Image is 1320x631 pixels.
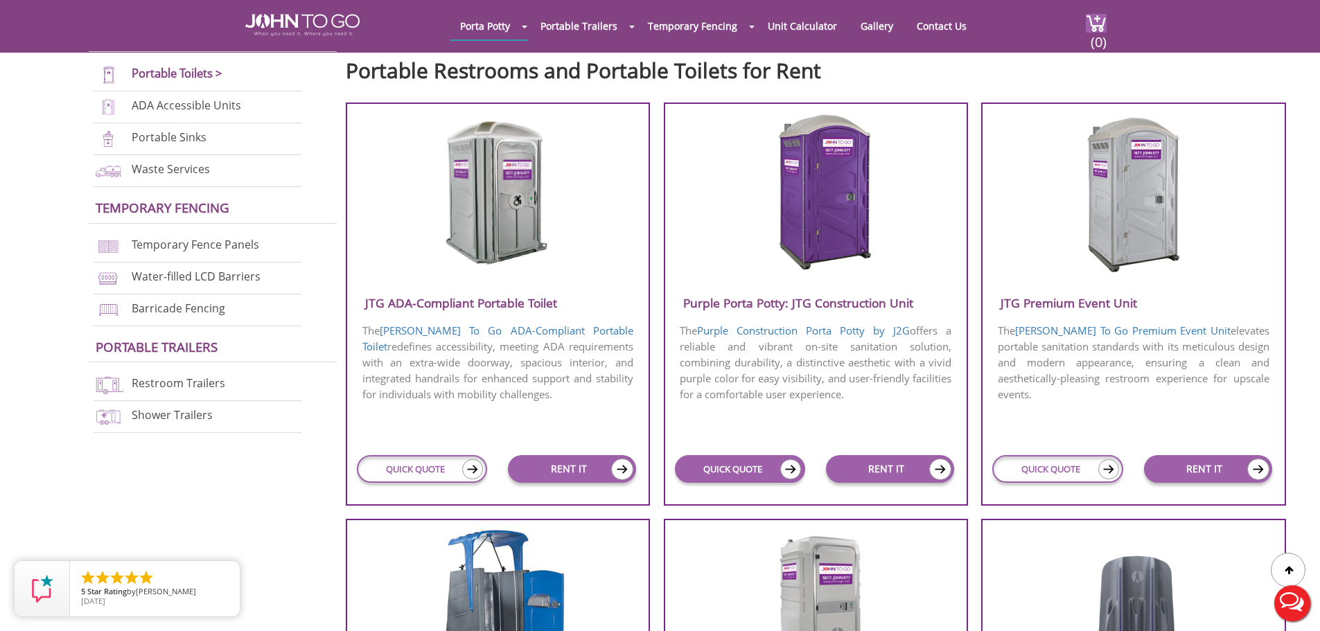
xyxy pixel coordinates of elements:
[81,587,229,597] span: by
[780,459,801,479] img: icon
[132,375,225,391] a: Restroom Trailers
[983,292,1284,314] h3: JTG Premium Event Unit
[94,161,123,180] img: waste-services-new.png
[81,596,105,606] span: [DATE]
[123,569,140,586] li: 
[80,569,96,586] li: 
[132,407,213,423] a: Shower Trailers
[132,237,259,252] a: Temporary Fence Panels
[357,455,487,483] a: QUICK QUOTE
[94,569,111,586] li: 
[94,130,123,148] img: portable-sinks-new.png
[138,569,155,586] li: 
[346,52,1299,82] h2: Portable Restrooms and Portable Toilets for Rent
[1015,323,1231,337] a: [PERSON_NAME] To Go Premium Event Unit
[347,321,649,404] p: The redefines accessibility, meeting ADA requirements with an extra-wide doorway, spacious interi...
[929,459,951,480] img: icon
[750,113,882,272] img: Purple-Porta-Potty-J2G-Construction-Unit.png
[96,28,188,45] a: Porta Potties
[94,375,123,394] img: restroom-trailers-new.png
[1090,21,1107,51] span: (0)
[347,292,649,314] h3: JTG ADA-Compliant Portable Toilet
[96,199,229,216] a: Temporary Fencing
[94,407,123,426] img: shower-trailers-new.png
[450,12,520,39] a: Porta Potty
[462,459,483,479] img: icon
[94,269,123,287] img: water-filled%20barriers-new.png
[132,65,222,81] a: Portable Toilets >
[132,301,225,316] a: Barricade Fencing
[28,575,56,603] img: Review Rating
[94,98,123,116] img: ADA-units-new.png
[1144,455,1272,483] a: RENT IT
[697,323,910,337] a: Purple Construction Porta Potty by J2G
[675,455,805,483] a: QUICK QUOTE
[432,113,564,272] img: JTG-ADA-Compliant-Portable-Toilet.png
[906,12,977,39] a: Contact Us
[245,14,360,36] img: JOHN to go
[94,237,123,256] img: chan-link-fencing-new.png
[132,269,261,284] a: Water-filled LCD Barriers
[757,12,847,39] a: Unit Calculator
[94,66,123,85] img: portable-toilets-new.png
[362,323,634,353] a: [PERSON_NAME] To Go ADA-Compliant Portable Toilet
[992,455,1123,483] a: QUICK QUOTE
[1067,113,1199,272] img: JTG-Premium-Event-Unit.png
[1247,459,1269,480] img: icon
[1098,459,1119,479] img: icon
[87,586,127,596] span: Star Rating
[132,98,241,113] a: ADA Accessible Units
[530,12,628,39] a: Portable Trailers
[81,586,85,596] span: 5
[611,459,633,480] img: icon
[109,569,125,586] li: 
[132,130,206,145] a: Portable Sinks
[96,338,218,355] a: Portable trailers
[1086,14,1107,33] img: cart a
[94,301,123,319] img: barricade-fencing-icon-new.png
[665,292,967,314] h3: Purple Porta Potty: JTG Construction Unit
[637,12,748,39] a: Temporary Fencing
[983,321,1284,404] p: The elevates portable sanitation standards with its meticulous design and modern appearance, ensu...
[132,161,210,177] a: Waste Services
[508,455,636,483] a: RENT IT
[136,586,196,596] span: [PERSON_NAME]
[665,321,967,404] p: The offers a reliable and vibrant on-site sanitation solution, combining durability, a distinctiv...
[826,455,954,483] a: RENT IT
[1265,576,1320,631] button: Live Chat
[850,12,904,39] a: Gallery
